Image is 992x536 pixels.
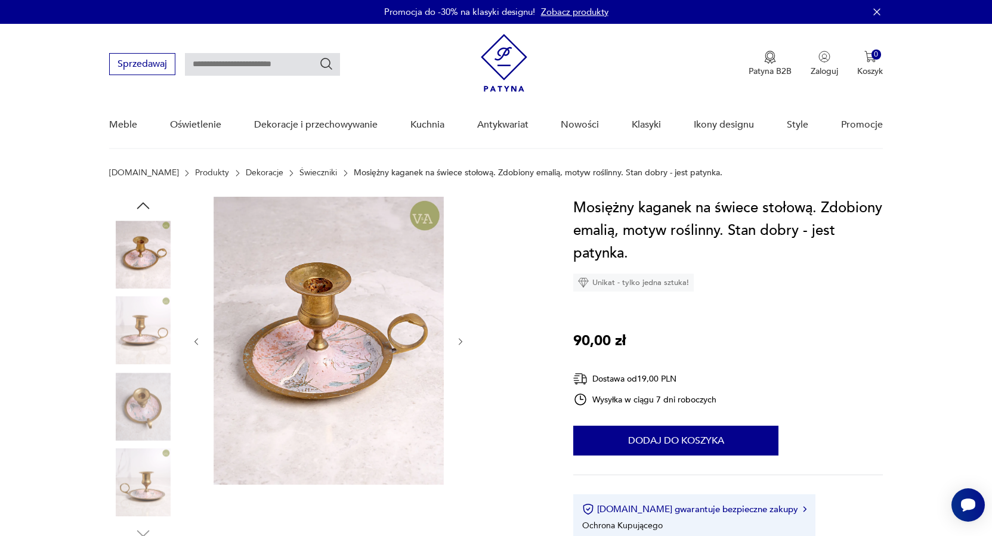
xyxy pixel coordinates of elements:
a: Style [787,102,808,148]
p: Mosiężny kaganek na świece stołową. Zdobiony emalią, motyw roślinny. Stan dobry - jest patynka. [354,168,722,178]
button: Patyna B2B [749,51,792,77]
a: Świeczniki [299,168,337,178]
img: Zdjęcie produktu Mosiężny kaganek na świece stołową. Zdobiony emalią, motyw roślinny. Stan dobry ... [109,297,177,365]
a: Sprzedawaj [109,61,175,69]
div: Dostawa od 19,00 PLN [573,371,716,386]
p: Patyna B2B [749,66,792,77]
a: Klasyki [632,102,661,148]
a: Kuchnia [410,102,444,148]
li: Ochrona Kupującego [582,520,663,531]
img: Ikonka użytkownika [818,51,830,63]
a: [DOMAIN_NAME] [109,168,179,178]
img: Zdjęcie produktu Mosiężny kaganek na świece stołową. Zdobiony emalią, motyw roślinny. Stan dobry ... [109,221,177,289]
a: Oświetlenie [170,102,221,148]
a: Ikony designu [694,102,754,148]
img: Ikona certyfikatu [582,503,594,515]
h1: Mosiężny kaganek na świece stołową. Zdobiony emalią, motyw roślinny. Stan dobry - jest patynka. [573,197,883,265]
img: Ikona dostawy [573,371,588,386]
img: Ikona strzałki w prawo [803,506,806,512]
img: Zdjęcie produktu Mosiężny kaganek na świece stołową. Zdobiony emalią, motyw roślinny. Stan dobry ... [214,197,444,485]
button: 0Koszyk [857,51,883,77]
button: Sprzedawaj [109,53,175,75]
button: [DOMAIN_NAME] gwarantuje bezpieczne zakupy [582,503,806,515]
img: Zdjęcie produktu Mosiężny kaganek na świece stołową. Zdobiony emalią, motyw roślinny. Stan dobry ... [109,449,177,517]
p: 90,00 zł [573,330,626,352]
p: Zaloguj [811,66,838,77]
a: Antykwariat [477,102,529,148]
a: Promocje [841,102,883,148]
img: Ikona diamentu [578,277,589,288]
iframe: Smartsupp widget button [951,488,985,522]
button: Dodaj do koszyka [573,426,778,456]
p: Promocja do -30% na klasyki designu! [384,6,535,18]
button: Szukaj [319,57,333,71]
a: Nowości [561,102,599,148]
button: Zaloguj [811,51,838,77]
a: Produkty [195,168,229,178]
div: 0 [872,49,882,60]
a: Dekoracje [246,168,283,178]
a: Ikona medaluPatyna B2B [749,51,792,77]
img: Patyna - sklep z meblami i dekoracjami vintage [481,34,527,92]
img: Zdjęcie produktu Mosiężny kaganek na świece stołową. Zdobiony emalią, motyw roślinny. Stan dobry ... [109,373,177,441]
div: Wysyłka w ciągu 7 dni roboczych [573,392,716,407]
img: Ikona medalu [764,51,776,64]
a: Zobacz produkty [541,6,608,18]
div: Unikat - tylko jedna sztuka! [573,274,694,292]
a: Dekoracje i przechowywanie [254,102,378,148]
a: Meble [109,102,137,148]
p: Koszyk [857,66,883,77]
img: Ikona koszyka [864,51,876,63]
